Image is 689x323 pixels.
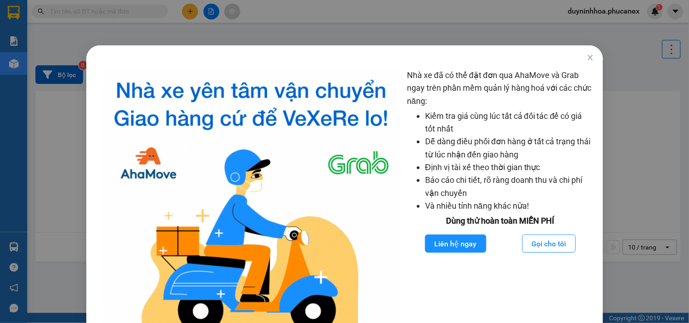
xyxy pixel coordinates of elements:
[577,45,603,71] button: Close
[586,54,594,61] span: close
[407,215,594,227] div: Dùng thử hoàn toàn MIỄN PHÍ
[425,110,594,136] li: Kiểm tra giá cùng lúc tất cả đối tác để có giá tốt nhất
[425,161,594,174] li: Định vị tài xế theo thời gian thực
[522,235,576,253] button: Gọi cho tôi
[434,238,476,250] span: Liên hệ ngay
[532,238,566,250] span: Gọi cho tôi
[425,135,594,161] li: Dễ dàng điều phối đơn hàng ở tất cả trạng thái từ lúc nhận đến giao hàng
[425,174,594,200] li: Báo cáo chi tiết, rõ ràng doanh thu và chi phí vận chuyển
[425,235,486,253] button: Liên hệ ngay
[425,200,594,212] li: Và nhiều tính năng khác nữa!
